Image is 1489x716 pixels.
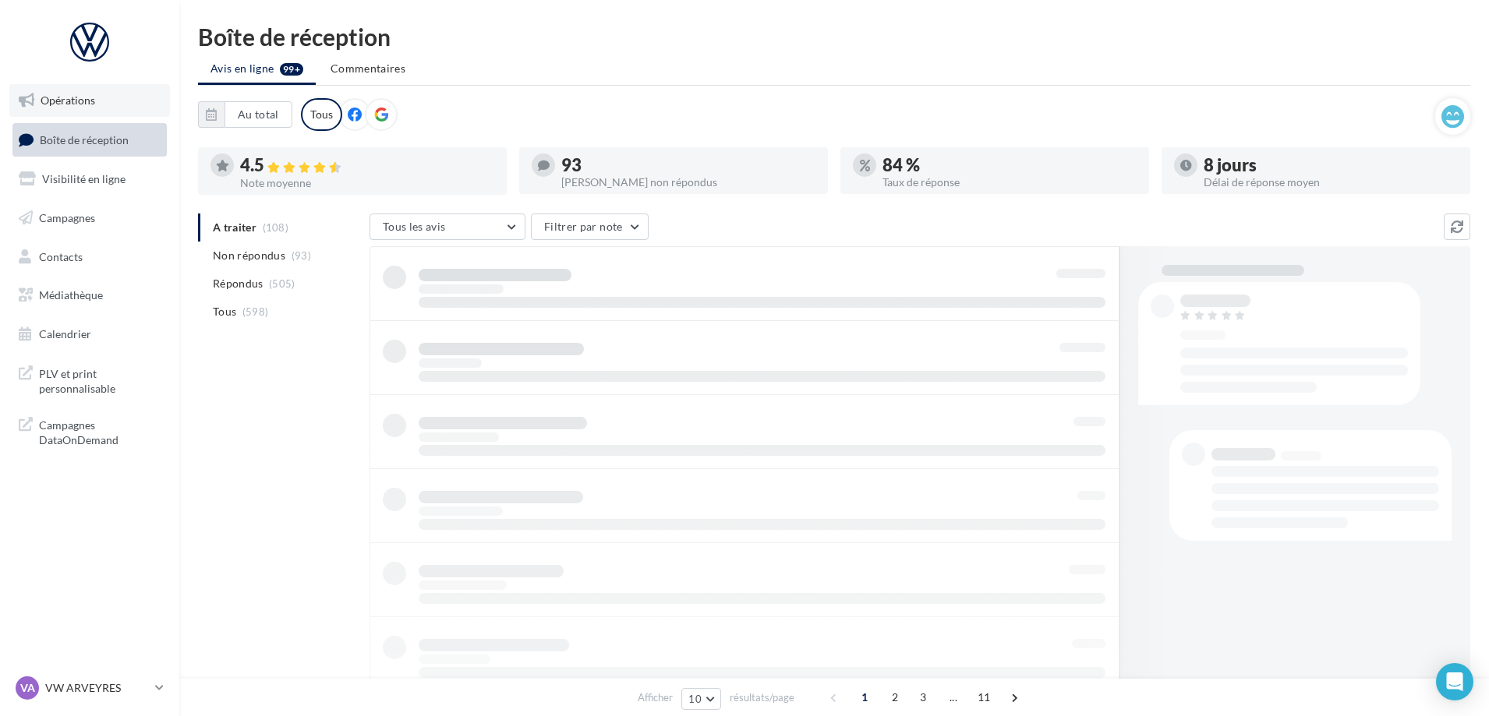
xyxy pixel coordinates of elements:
[688,693,702,705] span: 10
[971,685,997,710] span: 11
[9,318,170,351] a: Calendrier
[198,101,292,128] button: Au total
[40,132,129,146] span: Boîte de réception
[1436,663,1473,700] div: Open Intercom Messenger
[638,690,673,705] span: Afficher
[383,220,446,233] span: Tous les avis
[301,98,342,131] div: Tous
[39,249,83,263] span: Contacts
[370,213,525,240] button: Tous les avis
[9,279,170,312] a: Médiathèque
[331,62,405,75] span: Commentaires
[882,685,907,710] span: 2
[242,305,269,318] span: (598)
[9,123,170,157] a: Boîte de réception
[213,276,263,291] span: Répondus
[852,685,877,710] span: 1
[39,211,95,224] span: Campagnes
[1204,177,1458,188] div: Délai de réponse moyen
[9,202,170,235] a: Campagnes
[292,249,311,262] span: (93)
[41,93,95,107] span: Opérations
[561,177,815,188] div: [PERSON_NAME] non répondus
[240,178,494,189] div: Note moyenne
[9,84,170,117] a: Opérations
[198,25,1470,48] div: Boîte de réception
[9,408,170,454] a: Campagnes DataOnDemand
[225,101,292,128] button: Au total
[531,213,649,240] button: Filtrer par note
[269,277,295,290] span: (505)
[39,414,161,448] span: Campagnes DataOnDemand
[882,157,1137,174] div: 84 %
[9,357,170,403] a: PLV et print personnalisable
[681,688,721,710] button: 10
[561,157,815,174] div: 93
[20,680,35,696] span: VA
[39,288,103,302] span: Médiathèque
[213,304,236,319] span: Tous
[911,685,935,710] span: 3
[941,685,966,710] span: ...
[12,673,167,703] a: VA VW ARVEYRES
[9,241,170,273] a: Contacts
[213,248,285,263] span: Non répondus
[45,680,149,696] p: VW ARVEYRES
[730,690,794,705] span: résultats/page
[39,363,161,397] span: PLV et print personnalisable
[39,327,91,340] span: Calendrier
[1204,157,1458,174] div: 8 jours
[42,172,126,185] span: Visibilité en ligne
[240,157,494,175] div: 4.5
[9,163,170,196] a: Visibilité en ligne
[882,177,1137,188] div: Taux de réponse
